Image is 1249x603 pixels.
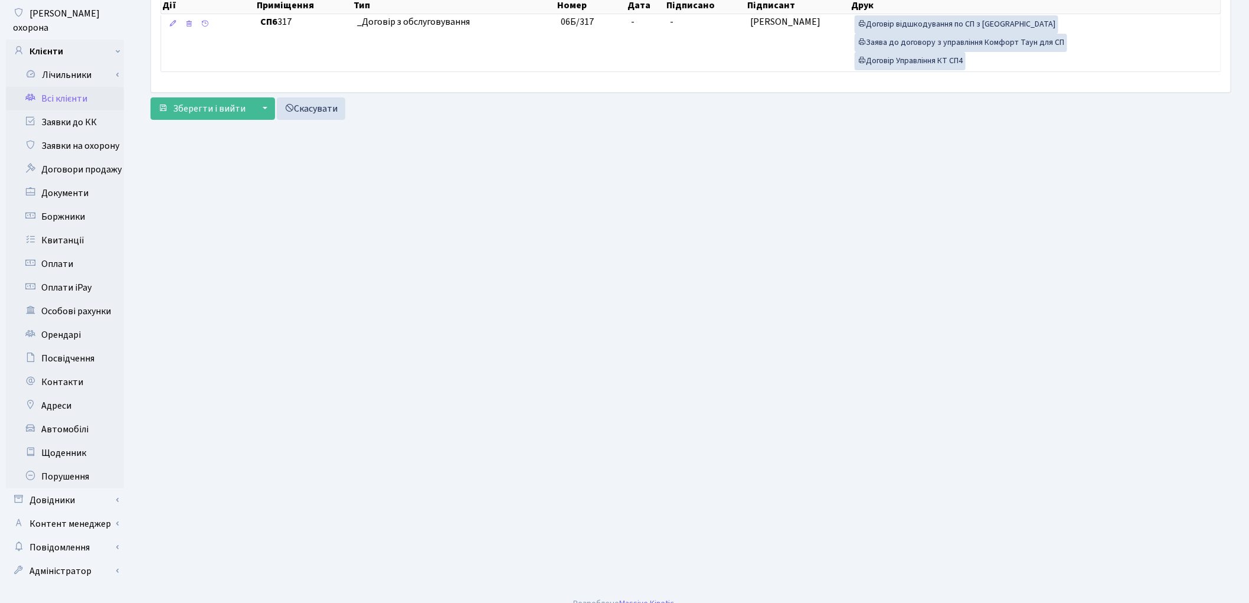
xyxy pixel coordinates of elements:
[6,559,124,583] a: Адміністратор
[751,15,821,28] span: [PERSON_NAME]
[6,370,124,394] a: Контакти
[6,110,124,134] a: Заявки до КК
[6,418,124,441] a: Автомобілі
[173,102,246,115] span: Зберегти і вийти
[6,40,124,63] a: Клієнти
[631,15,635,28] span: -
[260,15,348,29] span: 317
[6,536,124,559] a: Повідомлення
[6,299,124,323] a: Особові рахунки
[6,347,124,370] a: Посвідчення
[6,181,124,205] a: Документи
[855,34,1067,52] a: Заява до договору з управління Комфорт Таун для СП
[357,15,552,29] span: _Договір з обслуговування
[6,229,124,252] a: Квитанції
[855,52,966,70] a: Договір Управління КТ СП4
[670,15,673,28] span: -
[6,512,124,536] a: Контент менеджер
[6,394,124,418] a: Адреси
[6,2,124,40] a: [PERSON_NAME] охорона
[260,15,277,28] b: СП6
[6,252,124,276] a: Оплати
[6,87,124,110] a: Всі клієнти
[14,63,124,87] a: Лічильники
[6,276,124,299] a: Оплати iPay
[6,488,124,512] a: Довідники
[277,97,345,120] a: Скасувати
[561,15,594,28] span: 06Б/317
[6,205,124,229] a: Боржники
[6,441,124,465] a: Щоденник
[855,15,1058,34] a: Договір відшкодування по СП з [GEOGRAPHIC_DATA]
[6,465,124,488] a: Порушення
[6,323,124,347] a: Орендарі
[6,134,124,158] a: Заявки на охорону
[6,158,124,181] a: Договори продажу
[151,97,253,120] button: Зберегти і вийти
